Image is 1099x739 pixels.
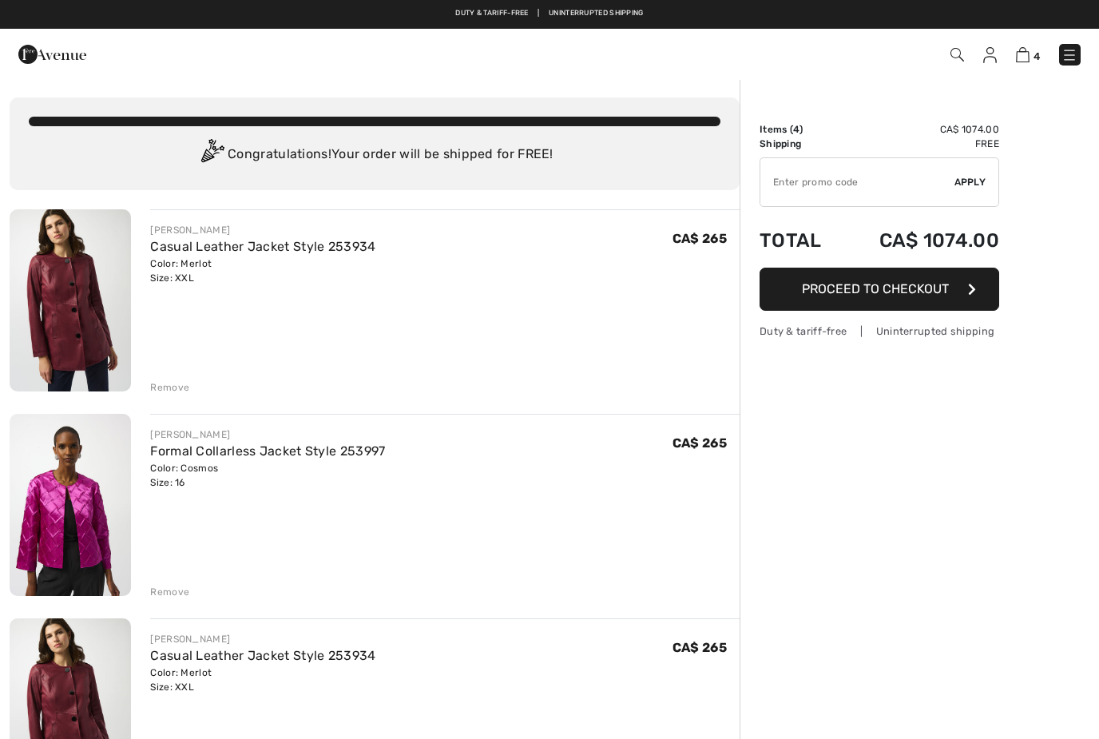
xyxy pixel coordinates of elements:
[793,124,799,135] span: 4
[1016,45,1040,64] a: 4
[841,213,999,268] td: CA$ 1074.00
[150,239,375,254] a: Casual Leather Jacket Style 253934
[196,139,228,171] img: Congratulation2.svg
[672,640,727,655] span: CA$ 265
[150,256,375,285] div: Color: Merlot Size: XXL
[150,427,385,442] div: [PERSON_NAME]
[1061,47,1077,63] img: Menu
[841,137,999,151] td: Free
[10,414,131,596] img: Formal Collarless Jacket Style 253997
[802,281,949,296] span: Proceed to Checkout
[150,461,385,490] div: Color: Cosmos Size: 16
[150,585,189,599] div: Remove
[150,665,375,694] div: Color: Merlot Size: XXL
[672,231,727,246] span: CA$ 265
[760,213,841,268] td: Total
[18,46,86,61] a: 1ère Avenue
[760,137,841,151] td: Shipping
[150,632,375,646] div: [PERSON_NAME]
[10,209,131,391] img: Casual Leather Jacket Style 253934
[954,175,986,189] span: Apply
[760,122,841,137] td: Items ( )
[950,48,964,62] img: Search
[1034,50,1040,62] span: 4
[29,139,720,171] div: Congratulations! Your order will be shipped for FREE!
[18,38,86,70] img: 1ère Avenue
[760,324,999,339] div: Duty & tariff-free | Uninterrupted shipping
[672,435,727,451] span: CA$ 265
[150,648,375,663] a: Casual Leather Jacket Style 253934
[150,223,375,237] div: [PERSON_NAME]
[150,443,385,459] a: Formal Collarless Jacket Style 253997
[760,158,954,206] input: Promo code
[150,380,189,395] div: Remove
[760,268,999,311] button: Proceed to Checkout
[983,47,997,63] img: My Info
[1016,47,1030,62] img: Shopping Bag
[841,122,999,137] td: CA$ 1074.00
